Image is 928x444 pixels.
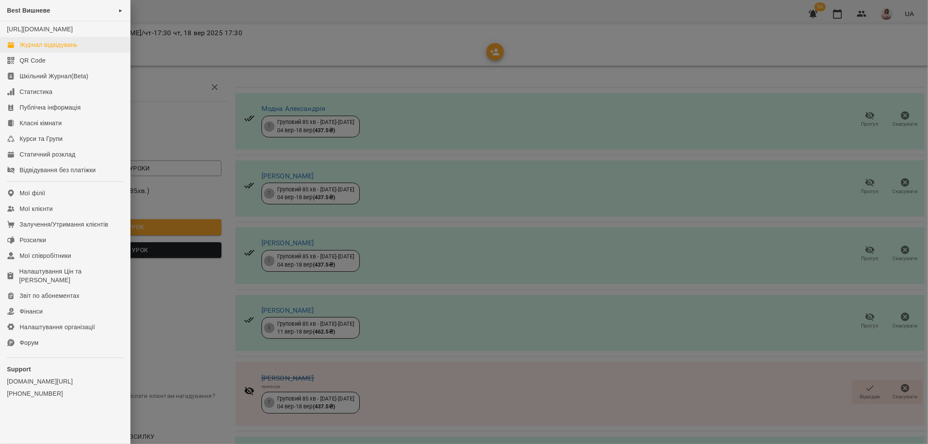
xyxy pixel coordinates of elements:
[7,377,123,386] a: [DOMAIN_NAME][URL]
[7,389,123,398] a: [PHONE_NUMBER]
[20,236,46,244] div: Розсилки
[20,134,63,143] div: Курси та Групи
[20,189,45,197] div: Мої філії
[20,204,53,213] div: Мої клієнти
[20,323,95,331] div: Налаштування організації
[20,40,77,49] div: Журнал відвідувань
[20,220,108,229] div: Залучення/Утримання клієнтів
[20,72,88,80] div: Шкільний Журнал(Beta)
[20,119,62,127] div: Класні кімнати
[20,251,71,260] div: Мої співробітники
[20,291,80,300] div: Звіт по абонементах
[20,150,75,159] div: Статичний розклад
[20,338,39,347] div: Форум
[19,267,123,284] div: Налаштування Цін та [PERSON_NAME]
[7,7,50,14] span: Best Вишневе
[7,26,73,33] a: [URL][DOMAIN_NAME]
[7,365,123,374] p: Support
[118,7,123,14] span: ►
[20,87,53,96] div: Статистика
[20,103,80,112] div: Публічна інформація
[20,166,96,174] div: Відвідування без платіжки
[20,307,43,316] div: Фінанси
[20,56,46,65] div: QR Code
